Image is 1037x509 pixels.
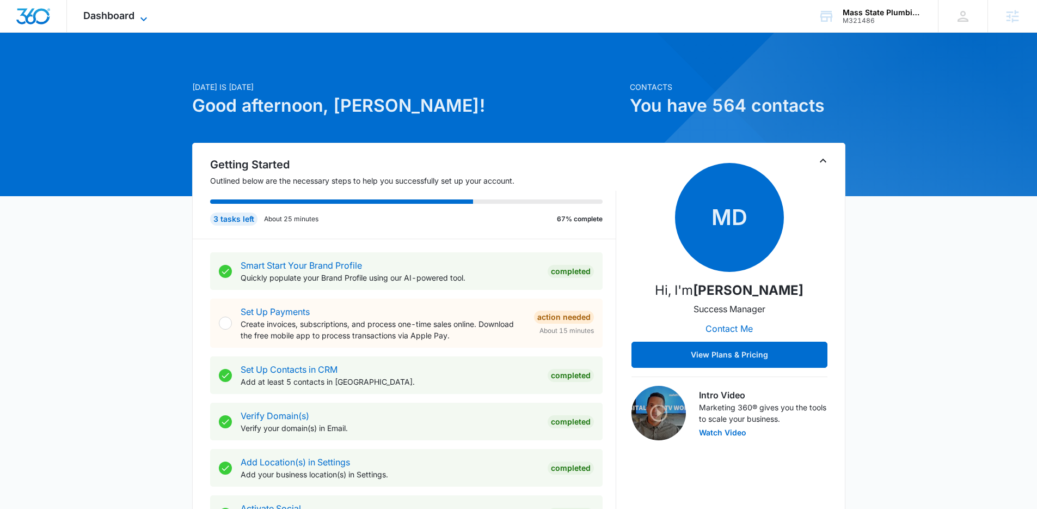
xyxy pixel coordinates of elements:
[630,93,845,119] h1: You have 564 contacts
[241,260,362,271] a: Smart Start Your Brand Profile
[539,326,594,336] span: About 15 minutes
[699,389,827,402] h3: Intro Video
[843,8,922,17] div: account name
[631,386,686,440] img: Intro Video
[675,163,784,272] span: MD
[548,369,594,382] div: Completed
[264,214,318,224] p: About 25 minutes
[241,376,539,387] p: Add at least 5 contacts in [GEOGRAPHIC_DATA].
[655,281,803,300] p: Hi, I'm
[192,81,623,93] p: [DATE] is [DATE]
[241,364,338,375] a: Set Up Contacts in CRM
[210,156,616,173] h2: Getting Started
[694,302,765,316] p: Success Manager
[699,402,827,425] p: Marketing 360® gives you the tools to scale your business.
[210,175,616,186] p: Outlined below are the necessary steps to help you successfully set up your account.
[630,81,845,93] p: Contacts
[241,410,309,421] a: Verify Domain(s)
[693,282,803,298] strong: [PERSON_NAME]
[817,154,830,167] button: Toggle Collapse
[210,213,257,226] div: 3 tasks left
[241,457,350,468] a: Add Location(s) in Settings
[534,311,594,324] div: Action Needed
[695,316,764,342] button: Contact Me
[241,306,310,317] a: Set Up Payments
[241,469,539,480] p: Add your business location(s) in Settings.
[241,422,539,434] p: Verify your domain(s) in Email.
[843,17,922,25] div: account id
[241,318,525,341] p: Create invoices, subscriptions, and process one-time sales online. Download the free mobile app t...
[557,214,603,224] p: 67% complete
[548,265,594,278] div: Completed
[631,342,827,368] button: View Plans & Pricing
[699,429,746,437] button: Watch Video
[241,272,539,283] p: Quickly populate your Brand Profile using our AI-powered tool.
[548,462,594,475] div: Completed
[83,10,134,21] span: Dashboard
[192,93,623,119] h1: Good afternoon, [PERSON_NAME]!
[548,415,594,428] div: Completed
